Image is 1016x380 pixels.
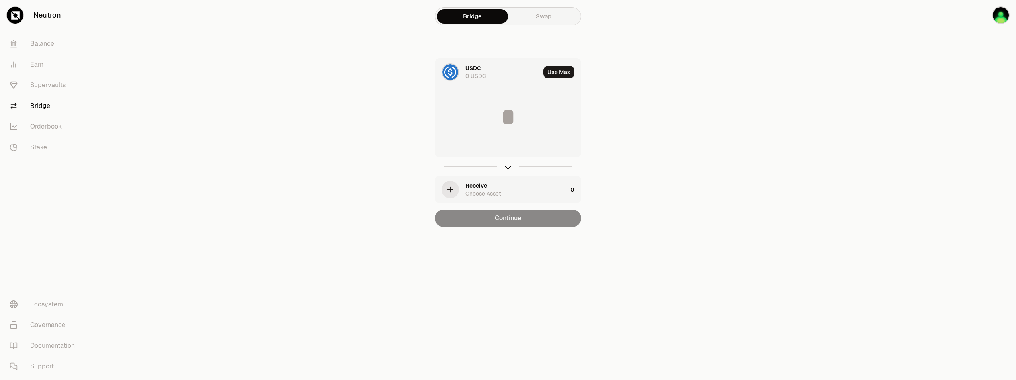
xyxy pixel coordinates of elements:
[3,75,86,96] a: Supervaults
[508,9,579,24] a: Swap
[465,64,481,72] div: USDC
[3,54,86,75] a: Earn
[465,190,501,198] div: Choose Asset
[442,64,458,80] img: USDC Logo
[3,33,86,54] a: Balance
[435,176,567,203] div: ReceiveChoose Asset
[3,116,86,137] a: Orderbook
[435,176,581,203] button: ReceiveChoose Asset0
[3,96,86,116] a: Bridge
[437,9,508,24] a: Bridge
[3,137,86,158] a: Stake
[3,315,86,335] a: Governance
[992,6,1010,24] img: New_Original
[3,356,86,377] a: Support
[571,176,581,203] div: 0
[435,59,540,86] div: USDC LogoUSDC0 USDC
[3,335,86,356] a: Documentation
[465,72,486,80] div: 0 USDC
[465,182,487,190] div: Receive
[3,294,86,315] a: Ecosystem
[543,66,574,78] button: Use Max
